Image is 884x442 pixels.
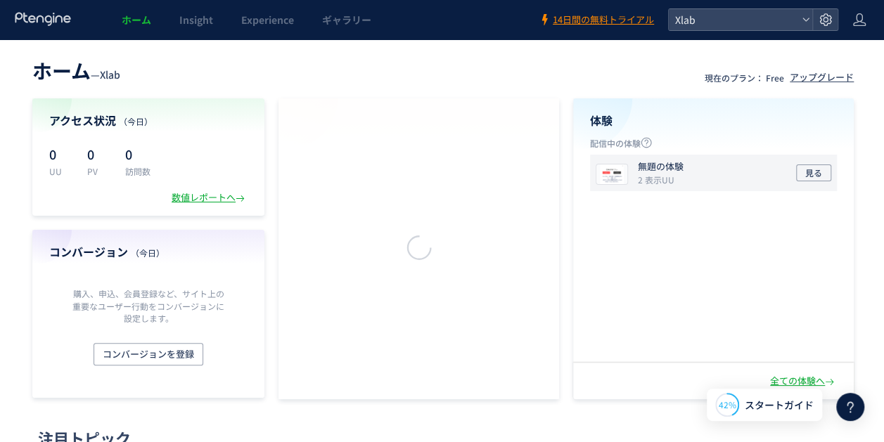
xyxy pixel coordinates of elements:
span: （今日） [119,115,153,127]
span: Xlab [100,67,120,82]
p: 0 [49,143,70,165]
div: 数値レポートへ [172,191,248,204]
p: 配信中の体験 [590,137,837,155]
span: Xlab [671,9,796,30]
span: 14日間の無料トライアル [553,13,654,27]
i: 2 表示UU [638,174,674,186]
p: 訪問数 [125,165,150,177]
span: Experience [241,13,294,27]
h4: コンバージョン [49,244,248,260]
span: 見る [805,164,822,181]
button: 見る [796,164,831,181]
span: ホーム [122,13,151,27]
span: 42% [719,398,736,410]
p: PV [87,165,108,177]
p: UU [49,165,70,177]
p: 現在のプラン： Free [705,72,784,84]
a: 14日間の無料トライアル [539,13,654,27]
p: 0 [87,143,108,165]
span: ギャラリー [322,13,371,27]
button: コンバージョンを登録 [94,343,203,365]
p: 無題の体験 [638,160,684,174]
span: コンバージョンを登録 [103,343,194,365]
span: Insight [179,13,213,27]
p: 購入、申込、会員登録など、サイト上の重要なユーザー行動をコンバージョンに設定します。 [69,287,228,323]
h4: 体験 [590,112,837,129]
div: — [32,56,120,84]
p: 0 [125,143,150,165]
img: 68c71cb264ff8c94790fc591fc534d631760091563118.png [596,164,627,184]
h4: アクセス状況 [49,112,248,129]
span: （今日） [131,247,165,259]
div: 全ての体験へ [770,375,837,388]
span: ホーム [32,56,91,84]
div: アップグレード [790,71,854,84]
span: スタートガイド [745,398,814,412]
